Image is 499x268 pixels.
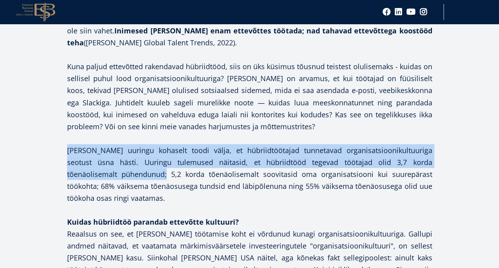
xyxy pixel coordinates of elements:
a: Instagram [420,8,428,16]
strong: Inimesed [PERSON_NAME] enam ettevõttes töötada; nad tahavad ettevõttega koostööd teha [67,26,432,47]
p: Kuna paljud ettevõtted rakendavad hübriidtööd, siis on üks küsimus tõusnud teistest olulisemaks -... [67,60,432,132]
a: Linkedin [395,8,403,16]
a: Youtube [407,8,416,16]
p: [PERSON_NAME] uuringu kohaselt toodi välja, et hübriidtöötajad tunnetavad organisatsioonikultuuri... [67,144,432,204]
strong: Kuidas hübriidtöö parandab ettevõtte kultuuri? [67,217,239,226]
a: Facebook [383,8,391,16]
